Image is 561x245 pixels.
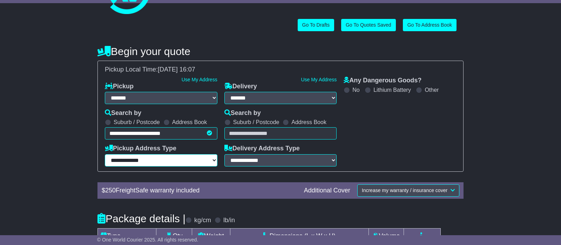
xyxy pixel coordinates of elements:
[192,228,230,244] td: Weight
[224,145,300,152] label: Delivery Address Type
[233,119,279,125] label: Suburb / Postcode
[105,109,141,117] label: Search by
[98,228,156,244] td: Type
[301,77,337,82] a: Use My Address
[98,187,300,195] div: $ FreightSafe warranty included
[105,145,176,152] label: Pickup Address Type
[425,87,439,93] label: Other
[230,228,369,244] td: Dimensions (L x W x H)
[158,66,195,73] span: [DATE] 16:07
[352,87,359,93] label: No
[373,87,411,93] label: Lithium Battery
[105,187,116,194] span: 250
[223,217,235,224] label: lb/in
[156,228,192,244] td: Qty
[114,119,160,125] label: Suburb / Postcode
[182,77,217,82] a: Use My Address
[105,83,134,90] label: Pickup
[172,119,207,125] label: Address Book
[97,237,198,243] span: © One World Courier 2025. All rights reserved.
[344,77,421,84] label: Any Dangerous Goods?
[341,19,396,31] a: Go To Quotes Saved
[357,184,459,197] button: Increase my warranty / insurance cover
[97,213,185,224] h4: Package details |
[224,109,261,117] label: Search by
[101,66,460,74] div: Pickup Local Time:
[298,19,334,31] a: Go To Drafts
[194,217,211,224] label: kg/cm
[403,19,457,31] a: Go To Address Book
[97,46,464,57] h4: Begin your quote
[224,83,257,90] label: Delivery
[300,187,354,195] div: Additional Cover
[362,188,447,193] span: Increase my warranty / insurance cover
[369,228,404,244] td: Volume
[291,119,326,125] label: Address Book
